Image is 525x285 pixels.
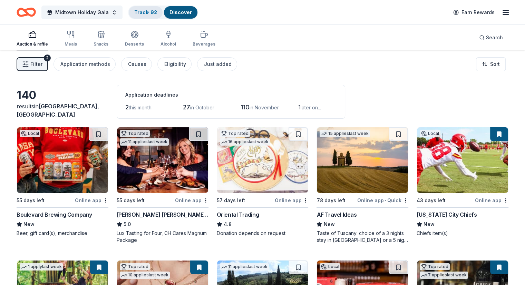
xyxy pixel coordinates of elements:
button: Search [474,31,508,45]
div: Just added [204,60,232,68]
div: 11 applies last week [220,263,269,271]
span: [GEOGRAPHIC_DATA], [GEOGRAPHIC_DATA] [17,103,99,118]
span: this month [129,105,152,110]
div: 1 apply last week [20,263,63,271]
a: Discover [169,9,192,15]
button: Midtown Holiday Gala [41,6,123,19]
div: [PERSON_NAME] [PERSON_NAME] Winery and Restaurants [117,210,208,219]
a: Image for Kansas City ChiefsLocal43 days leftOnline app[US_STATE] City ChiefsNewChiefs item(s) [417,127,508,237]
a: Image for AF Travel Ideas15 applieslast week78 days leftOnline app•QuickAF Travel IdeasNewTaste o... [317,127,408,244]
a: Track· 92 [134,9,157,15]
div: Local [320,263,340,270]
span: 1 [298,104,301,111]
span: New [323,220,334,228]
div: Chiefs item(s) [417,230,508,237]
span: 5.0 [124,220,131,228]
div: 2 [44,55,51,61]
div: 57 days left [217,196,245,205]
span: New [424,220,435,228]
div: Auction & raffle [17,41,48,47]
span: Sort [490,60,500,68]
div: Online app Quick [357,196,408,205]
div: [US_STATE] City Chiefs [417,210,477,219]
button: Beverages [193,28,215,50]
div: Causes [128,60,146,68]
div: Desserts [125,41,144,47]
button: Meals [65,28,77,50]
div: 55 days left [117,196,145,205]
button: Filter2 [17,57,48,71]
div: 16 applies last week [220,138,270,146]
div: Alcohol [161,41,176,47]
button: Sort [476,57,506,71]
span: 4.8 [224,220,232,228]
div: Beer, gift card(s), merchandise [17,230,108,237]
span: • [385,198,386,203]
div: Beverages [193,41,215,47]
button: Track· 92Discover [128,6,198,19]
button: Application methods [54,57,116,71]
span: in October [190,105,214,110]
span: Search [486,33,503,42]
div: Local [20,130,40,137]
div: Meals [65,41,77,47]
span: New [23,220,35,228]
span: 110 [241,104,250,111]
div: 43 days left [417,196,446,205]
a: Image for Boulevard Brewing CompanyLocal55 days leftOnline appBoulevard Brewing CompanyNewBeer, g... [17,127,108,237]
div: 55 days left [17,196,45,205]
span: in [17,103,99,118]
button: Snacks [94,28,108,50]
button: Auction & raffle [17,28,48,50]
div: 15 applies last week [320,130,370,137]
div: Snacks [94,41,108,47]
div: AF Travel Ideas [317,210,357,219]
button: Causes [121,57,152,71]
span: 2 [125,104,129,111]
div: Application deadlines [125,91,337,99]
img: Image for AF Travel Ideas [317,127,408,193]
div: Online app [175,196,208,205]
a: Home [17,4,36,20]
div: Oriental Trading [217,210,259,219]
div: Online app [75,196,108,205]
div: 78 days left [317,196,345,205]
span: in November [250,105,279,110]
div: results [17,102,108,119]
button: Alcohol [161,28,176,50]
img: Image for Oriental Trading [217,127,308,193]
span: Filter [30,60,42,68]
div: Top rated [120,263,150,270]
div: Taste of Tuscany: choice of a 3 nights stay in [GEOGRAPHIC_DATA] or a 5 night stay in [GEOGRAPHIC... [317,230,408,244]
img: Image for Kansas City Chiefs [417,127,508,193]
div: Donation depends on request [217,230,309,237]
a: Image for Cooper's Hawk Winery and RestaurantsTop rated11 applieslast week55 days leftOnline app[... [117,127,208,244]
div: 7 applies last week [420,272,468,279]
button: Just added [197,57,237,71]
div: Boulevard Brewing Company [17,210,92,219]
div: Local [420,130,440,137]
div: Application methods [60,60,110,68]
span: later on... [301,105,321,110]
div: 11 applies last week [120,138,169,146]
span: 27 [183,104,190,111]
div: 140 [17,88,108,102]
button: Desserts [125,28,144,50]
div: Lux Tasting for Four, CH Cares Magnum Package [117,230,208,244]
img: Image for Cooper's Hawk Winery and Restaurants [117,127,208,193]
a: Earn Rewards [449,6,499,19]
div: Top rated [420,263,450,270]
div: Online app [475,196,508,205]
div: Eligibility [164,60,186,68]
a: Image for Oriental TradingTop rated16 applieslast week57 days leftOnline appOriental Trading4.8Do... [217,127,309,237]
div: 10 applies last week [120,272,170,279]
div: Top rated [220,130,250,137]
button: Eligibility [157,57,192,71]
img: Image for Boulevard Brewing Company [17,127,108,193]
span: Midtown Holiday Gala [55,8,109,17]
div: Top rated [120,130,150,137]
div: Online app [275,196,308,205]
